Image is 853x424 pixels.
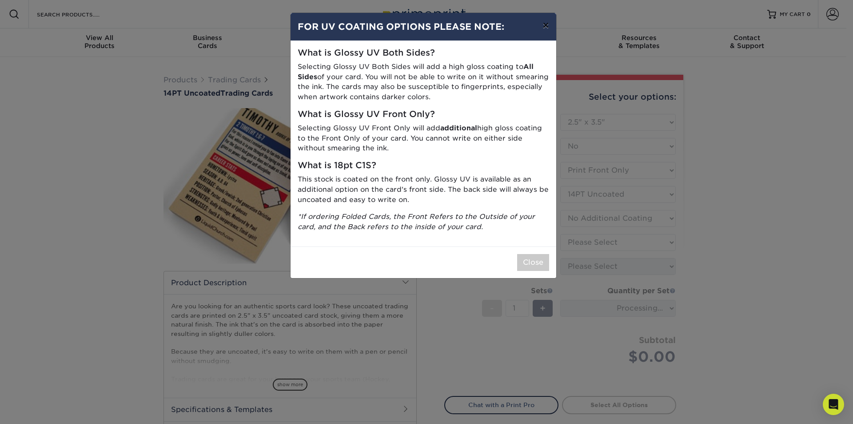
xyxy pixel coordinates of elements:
[298,62,549,102] p: Selecting Glossy UV Both Sides will add a high gloss coating to of your card. You will not be abl...
[298,212,535,231] i: *If ordering Folded Cards, the Front Refers to the Outside of your card, and the Back refers to t...
[298,161,549,171] h5: What is 18pt C1S?
[517,254,549,271] button: Close
[535,13,556,38] button: ×
[298,109,549,120] h5: What is Glossy UV Front Only?
[298,48,549,58] h5: What is Glossy UV Both Sides?
[298,62,534,81] strong: All Sides
[440,124,477,132] strong: additional
[823,394,844,415] div: Open Intercom Messenger
[298,174,549,205] p: This stock is coated on the front only. Glossy UV is available as an additional option on the car...
[298,20,549,33] h4: FOR UV COATING OPTIONS PLEASE NOTE:
[298,123,549,153] p: Selecting Glossy UV Front Only will add high gloss coating to the Front Only of your card. You ca...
